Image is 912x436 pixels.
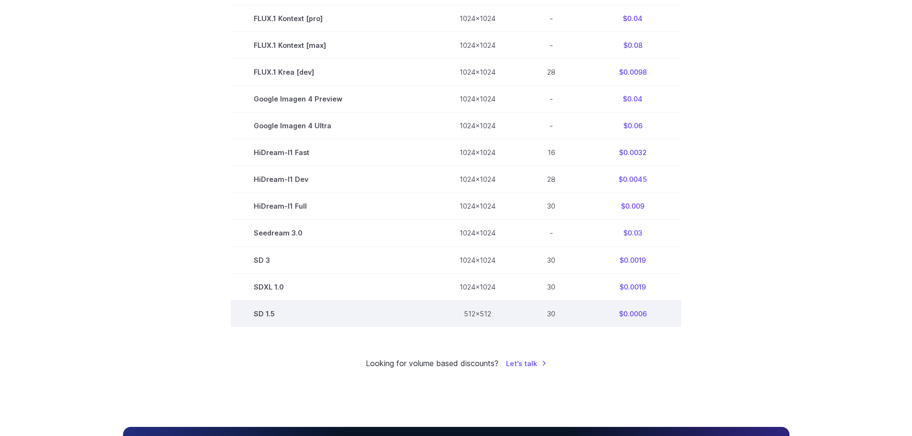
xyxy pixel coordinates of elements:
[518,246,584,273] td: 30
[584,300,681,327] td: $0.0006
[518,5,584,32] td: -
[584,32,681,59] td: $0.08
[231,5,437,32] td: FLUX.1 Kontext [pro]
[231,246,437,273] td: SD 3
[584,193,681,220] td: $0.009
[518,32,584,59] td: -
[231,139,437,166] td: HiDream-I1 Fast
[584,166,681,193] td: $0.0045
[437,166,518,193] td: 1024x1024
[437,139,518,166] td: 1024x1024
[518,139,584,166] td: 16
[584,220,681,246] td: $0.03
[437,5,518,32] td: 1024x1024
[518,59,584,86] td: 28
[437,246,518,273] td: 1024x1024
[231,112,437,139] td: Google Imagen 4 Ultra
[437,59,518,86] td: 1024x1024
[518,86,584,112] td: -
[518,220,584,246] td: -
[231,166,437,193] td: HiDream-I1 Dev
[231,193,437,220] td: HiDream-I1 Full
[584,59,681,86] td: $0.0098
[437,273,518,300] td: 1024x1024
[584,112,681,139] td: $0.06
[437,220,518,246] td: 1024x1024
[366,358,498,370] small: Looking for volume based discounts?
[231,273,437,300] td: SDXL 1.0
[231,32,437,59] td: FLUX.1 Kontext [max]
[518,112,584,139] td: -
[584,273,681,300] td: $0.0019
[437,193,518,220] td: 1024x1024
[231,86,437,112] td: Google Imagen 4 Preview
[231,300,437,327] td: SD 1.5
[584,5,681,32] td: $0.04
[437,86,518,112] td: 1024x1024
[584,86,681,112] td: $0.04
[231,220,437,246] td: Seedream 3.0
[584,139,681,166] td: $0.0032
[437,112,518,139] td: 1024x1024
[518,193,584,220] td: 30
[506,358,547,369] a: Let's talk
[518,273,584,300] td: 30
[584,246,681,273] td: $0.0019
[437,300,518,327] td: 512x512
[518,166,584,193] td: 28
[231,59,437,86] td: FLUX.1 Krea [dev]
[518,300,584,327] td: 30
[437,32,518,59] td: 1024x1024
